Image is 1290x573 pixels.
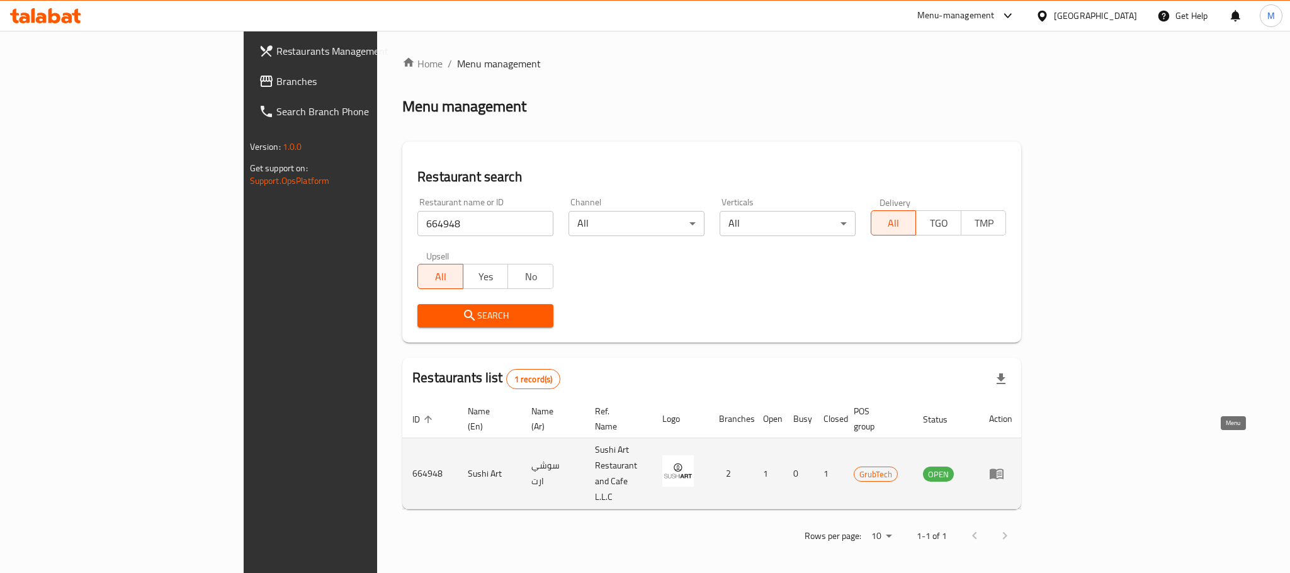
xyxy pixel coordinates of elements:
div: Rows per page: [866,527,897,546]
span: Get support on: [250,160,308,176]
td: Sushi Art Restaurant and Cafe L.L.C [585,438,652,509]
h2: Restaurant search [417,167,1006,186]
span: Menu management [457,56,541,71]
span: Name (Ar) [531,404,570,434]
span: OPEN [923,467,954,482]
th: Logo [652,400,709,438]
th: Busy [783,400,813,438]
p: Rows per page: [805,528,861,544]
td: 2 [709,438,753,509]
th: Closed [813,400,844,438]
p: 1-1 of 1 [917,528,947,544]
a: Support.OpsPlatform [250,173,330,189]
span: All [876,214,912,232]
span: Ref. Name [595,404,637,434]
label: Delivery [880,198,911,207]
td: سوشي ارت [521,438,585,509]
input: Search for restaurant name or ID.. [417,211,553,236]
button: TMP [961,210,1007,235]
span: TMP [966,214,1002,232]
div: Export file [986,364,1016,394]
span: Name (En) [468,404,506,434]
span: Branches [276,74,449,89]
span: Restaurants Management [276,43,449,59]
td: 0 [783,438,813,509]
div: All [720,211,856,236]
button: Search [417,304,553,327]
div: Total records count [506,369,561,389]
span: M [1267,9,1275,23]
span: Version: [250,139,281,155]
label: Upsell [426,251,450,260]
img: Sushi Art [662,455,694,487]
div: [GEOGRAPHIC_DATA] [1054,9,1137,23]
h2: Menu management [402,96,526,116]
span: ID [412,412,436,427]
a: Branches [249,66,459,96]
span: No [513,268,548,286]
a: Restaurants Management [249,36,459,66]
h2: Restaurants list [412,368,560,389]
button: No [507,264,553,289]
nav: breadcrumb [402,56,1021,71]
a: Search Branch Phone [249,96,459,127]
div: All [569,211,704,236]
span: TGO [921,214,956,232]
button: All [417,264,463,289]
span: 1.0.0 [283,139,302,155]
button: Yes [463,264,509,289]
span: Yes [468,268,504,286]
td: 1 [753,438,783,509]
button: TGO [915,210,961,235]
td: Sushi Art [458,438,521,509]
th: Action [979,400,1022,438]
span: GrubTech [854,467,897,482]
span: Status [923,412,964,427]
th: Open [753,400,783,438]
span: POS group [854,404,898,434]
th: Branches [709,400,753,438]
span: 1 record(s) [507,373,560,385]
table: enhanced table [402,400,1022,509]
span: Search Branch Phone [276,104,449,119]
span: Search [427,308,543,324]
div: Menu-management [917,8,995,23]
td: 1 [813,438,844,509]
button: All [871,210,917,235]
span: All [423,268,458,286]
